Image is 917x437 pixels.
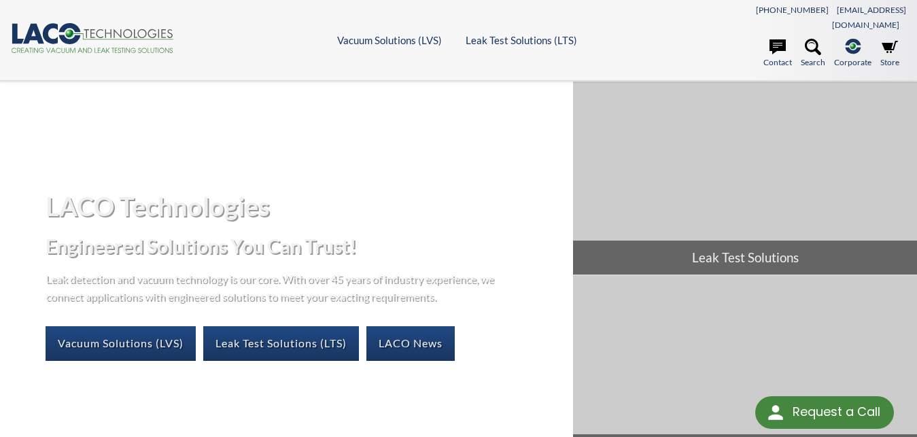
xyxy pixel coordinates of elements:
[756,5,829,15] a: [PHONE_NUMBER]
[46,190,562,223] h1: LACO Technologies
[366,326,455,360] a: LACO News
[880,39,899,69] a: Store
[801,39,825,69] a: Search
[46,234,562,259] h2: Engineered Solutions You Can Trust!
[466,34,577,46] a: Leak Test Solutions (LTS)
[755,396,894,429] div: Request a Call
[46,270,501,304] p: Leak detection and vacuum technology is our core. With over 45 years of industry experience, we c...
[46,326,196,360] a: Vacuum Solutions (LVS)
[765,402,786,423] img: round button
[763,39,792,69] a: Contact
[793,396,880,427] div: Request a Call
[573,241,917,275] span: Leak Test Solutions
[832,5,906,30] a: [EMAIL_ADDRESS][DOMAIN_NAME]
[573,82,917,275] a: Leak Test Solutions
[834,56,871,69] span: Corporate
[203,326,359,360] a: Leak Test Solutions (LTS)
[337,34,442,46] a: Vacuum Solutions (LVS)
